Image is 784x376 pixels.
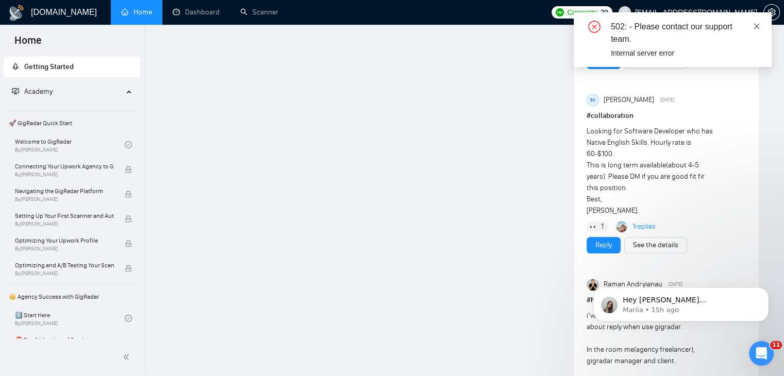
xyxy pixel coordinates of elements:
[587,94,598,106] div: BO
[556,8,564,16] img: upwork-logo.png
[15,221,114,227] span: By [PERSON_NAME]
[15,246,114,252] span: By [PERSON_NAME]
[753,23,760,30] span: close
[6,33,50,55] span: Home
[616,221,627,232] img: Joaquin Arcardini
[770,341,782,349] span: 11
[45,30,177,181] span: Hey [PERSON_NAME][EMAIL_ADDRESS][DOMAIN_NAME], Looks like your Upwork agency TechInfini Solutions...
[15,161,114,172] span: Connecting Your Upwork Agency to GigRadar
[15,211,114,221] span: Setting Up Your First Scanner and Auto-Bidder
[15,235,114,246] span: Optimizing Your Upwork Profile
[588,21,600,33] span: close-circle
[123,352,133,362] span: double-left
[632,221,655,232] a: 1replies
[45,40,178,49] p: Message from Mariia, sent 15h ago
[5,286,139,307] span: 👑 Agency Success with GigRadar
[125,265,132,272] span: lock
[624,237,687,253] button: See the details
[587,126,714,216] div: Looking for Software Developer who has Native English Skills. Hourly rate is 60-$100. This is lon...
[15,186,114,196] span: Navigating the GigRadar Platform
[611,47,759,59] div: Internal server error
[600,7,608,18] span: 39
[587,237,621,253] button: Reply
[15,172,114,178] span: By [PERSON_NAME]
[125,315,132,322] span: check-circle
[15,196,114,202] span: By [PERSON_NAME]
[633,240,678,251] a: See the details
[8,5,25,21] img: logo
[763,4,780,21] button: setting
[567,7,598,18] span: Connects:
[125,191,132,198] span: lock
[749,341,774,366] iframe: Intercom live chat
[125,141,132,148] span: check-circle
[173,8,220,16] a: dashboardDashboard
[125,166,132,173] span: lock
[125,215,132,223] span: lock
[15,260,114,270] span: Optimizing and A/B Testing Your Scanner for Better Results
[15,307,125,330] a: 1️⃣ Start HereBy[PERSON_NAME]
[601,221,604,232] span: 1
[12,87,53,96] span: Academy
[621,9,628,16] span: user
[24,87,53,96] span: Academy
[603,94,654,106] span: [PERSON_NAME]
[24,62,74,71] span: Getting Started
[15,270,114,277] span: By [PERSON_NAME]
[12,88,19,95] span: fund-projection-screen
[590,223,597,230] img: 👀
[15,335,114,345] span: ⛔ Top 3 Mistakes of Pro Agencies
[595,240,612,251] a: Reply
[660,95,674,105] span: [DATE]
[578,266,784,338] iframe: Intercom notifications message
[12,63,19,70] span: rocket
[121,8,152,16] a: homeHome
[15,133,125,156] a: Welcome to GigRadarBy[PERSON_NAME]
[4,57,140,77] li: Getting Started
[240,8,278,16] a: searchScanner
[5,113,139,133] span: 🚀 GigRadar Quick Start
[763,8,780,16] a: setting
[611,21,759,45] div: 502: - Please contact our support team.
[587,110,746,122] h1: # collaboration
[125,240,132,247] span: lock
